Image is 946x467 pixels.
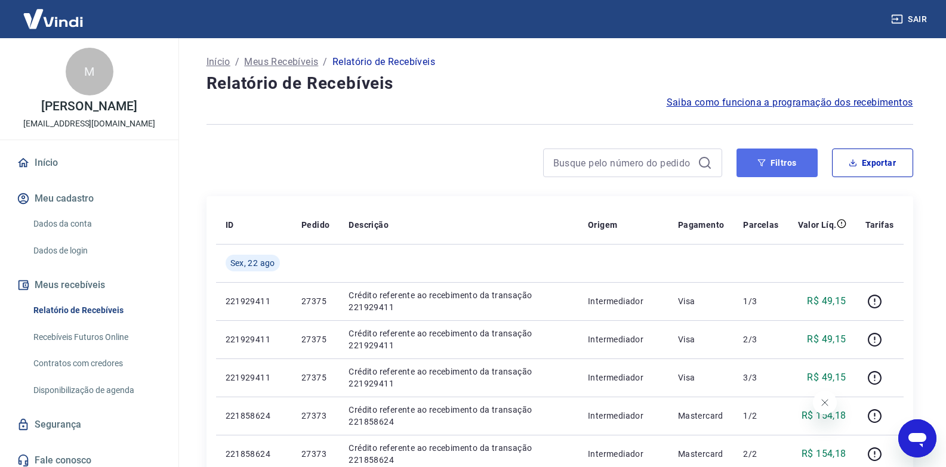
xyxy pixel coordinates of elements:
p: [PERSON_NAME] [41,100,137,113]
a: Meus Recebíveis [244,55,318,69]
p: 221929411 [226,372,282,384]
p: 221929411 [226,295,282,307]
p: Crédito referente ao recebimento da transação 221929411 [349,366,569,389]
p: Crédito referente ao recebimento da transação 221858624 [349,404,569,428]
p: R$ 154,18 [802,447,846,461]
p: Intermediador [588,333,659,345]
p: 1/2 [743,410,778,422]
span: Olá! Precisa de ajuda? [7,8,100,18]
p: 27373 [301,410,329,422]
p: Visa [678,372,725,384]
p: ID [226,219,234,231]
p: R$ 154,18 [802,409,846,423]
a: Relatório de Recebíveis [29,298,164,323]
a: Início [14,150,164,176]
p: [EMAIL_ADDRESS][DOMAIN_NAME] [23,117,155,130]
a: Contratos com credores [29,351,164,376]
button: Sair [889,8,932,30]
p: Intermediador [588,372,659,384]
button: Meus recebíveis [14,272,164,298]
a: Saiba como funciona a programação dos recebimentos [667,95,913,110]
p: Mastercard [678,448,725,460]
button: Exportar [832,149,913,177]
p: 221858624 [226,448,282,460]
input: Busque pelo número do pedido [553,154,693,172]
p: Crédito referente ao recebimento da transação 221929411 [349,327,569,351]
p: Pagamento [678,219,725,231]
p: Intermediador [588,448,659,460]
p: Tarifas [865,219,894,231]
p: Origem [588,219,617,231]
p: 1/3 [743,295,778,307]
p: Valor Líq. [798,219,837,231]
iframe: Fechar mensagem [813,391,837,415]
button: Meu cadastro [14,185,164,212]
p: Intermediador [588,295,659,307]
p: R$ 49,15 [807,370,846,385]
p: / [323,55,327,69]
p: 27373 [301,448,329,460]
p: 221929411 [226,333,282,345]
p: R$ 49,15 [807,294,846,308]
span: Sex, 22 ago [230,257,275,269]
p: Crédito referente ao recebimento da transação 221929411 [349,289,569,313]
button: Filtros [737,149,818,177]
div: M [66,48,113,95]
p: Pedido [301,219,329,231]
a: Disponibilização de agenda [29,378,164,403]
p: R$ 49,15 [807,332,846,347]
p: Visa [678,295,725,307]
p: / [235,55,239,69]
p: 27375 [301,333,329,345]
p: 3/3 [743,372,778,384]
iframe: Botão para abrir a janela de mensagens [898,419,936,457]
p: Relatório de Recebíveis [332,55,435,69]
p: Crédito referente ao recebimento da transação 221858624 [349,442,569,466]
p: 2/2 [743,448,778,460]
p: 27375 [301,372,329,384]
p: 27375 [301,295,329,307]
p: Descrição [349,219,389,231]
img: Vindi [14,1,92,37]
p: 2/3 [743,333,778,345]
a: Segurança [14,412,164,438]
a: Recebíveis Futuros Online [29,325,164,350]
p: Parcelas [743,219,778,231]
a: Dados da conta [29,212,164,236]
p: Mastercard [678,410,725,422]
a: Dados de login [29,239,164,263]
p: Visa [678,333,725,345]
p: Intermediador [588,410,659,422]
a: Início [207,55,230,69]
h4: Relatório de Recebíveis [207,72,913,95]
p: 221858624 [226,410,282,422]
